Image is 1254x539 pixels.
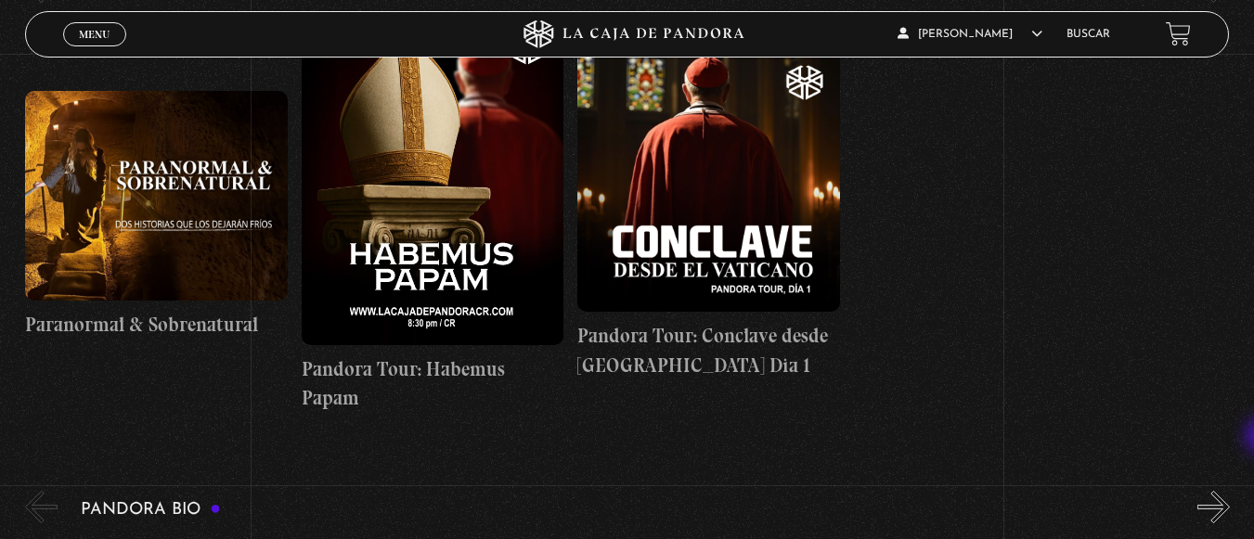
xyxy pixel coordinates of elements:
a: Paranormal & Sobrenatural [25,17,288,412]
a: Pandora Tour: Conclave desde [GEOGRAPHIC_DATA] Dia 1 [577,17,840,412]
a: View your shopping cart [1166,21,1191,46]
a: Buscar [1067,29,1110,40]
h4: Pandora Tour: Conclave desde [GEOGRAPHIC_DATA] Dia 1 [577,321,840,379]
span: Menu [79,29,110,40]
span: [PERSON_NAME] [898,29,1042,40]
button: Previous [25,491,58,523]
button: Next [1197,491,1230,523]
h3: Pandora Bio [81,501,221,519]
a: Pandora Tour: Habemus Papam [302,17,564,412]
h4: Pandora Tour: Habemus Papam [302,354,564,413]
h4: Paranormal & Sobrenatural [25,310,288,340]
span: Cerrar [72,44,116,57]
